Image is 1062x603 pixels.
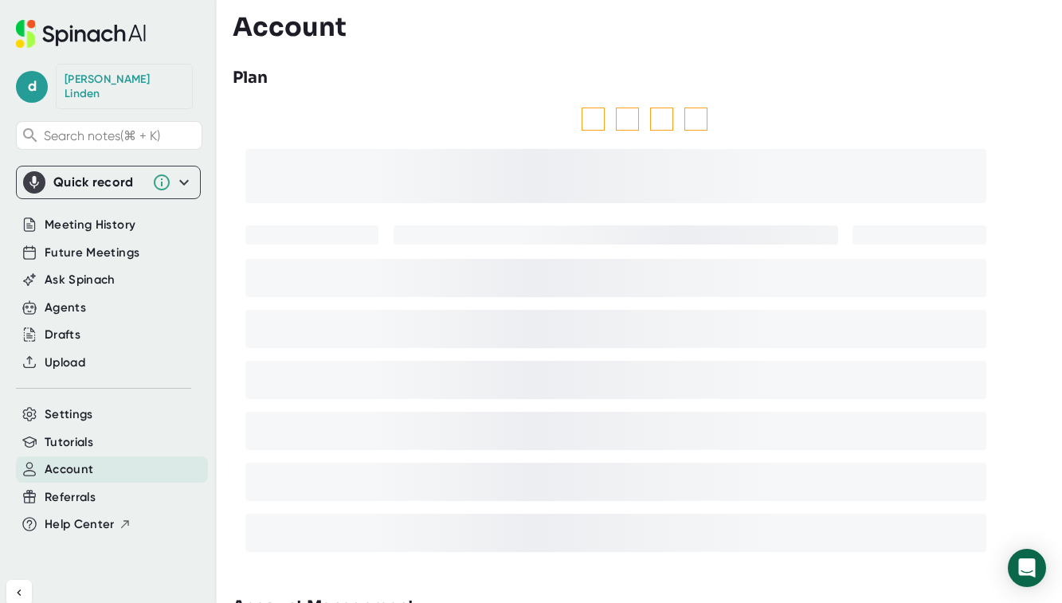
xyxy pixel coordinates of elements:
button: Ask Spinach [45,271,116,289]
button: Upload [45,354,85,372]
button: Referrals [45,488,96,507]
div: Open Intercom Messenger [1008,549,1046,587]
div: Quick record [23,166,194,198]
button: Settings [45,405,93,424]
span: Search notes (⌘ + K) [44,128,198,143]
button: Future Meetings [45,244,139,262]
button: Account [45,460,93,479]
h3: Plan [233,66,268,90]
div: Darren Linden [65,72,184,100]
h3: Account [233,12,347,42]
span: d [16,71,48,103]
div: Quick record [53,174,144,190]
span: Help Center [45,515,115,534]
button: Drafts [45,326,80,344]
button: Meeting History [45,216,135,234]
button: Tutorials [45,433,93,452]
button: Agents [45,299,86,317]
button: Help Center [45,515,131,534]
